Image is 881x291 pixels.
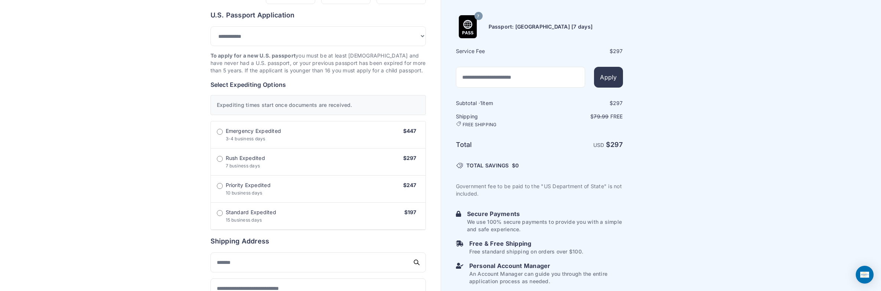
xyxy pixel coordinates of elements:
h6: Shipping Address [211,236,426,246]
button: Apply [594,67,623,88]
span: $447 [403,128,417,134]
span: 0 [515,162,519,169]
span: 15 business days [226,217,262,223]
strong: $ [606,141,623,148]
h6: Free & Free Shipping [469,239,583,248]
span: 297 [610,141,623,148]
p: Free standard shipping on orders over $100. [469,248,583,255]
h6: U.S. Passport Application [211,10,426,20]
span: Priority Expedited [226,182,271,189]
span: Emergency Expedited [226,127,281,135]
h6: Personal Account Manager [469,261,623,270]
span: 1 [480,100,482,106]
div: Open Intercom Messenger [856,266,874,284]
span: Rush Expedited [226,154,265,162]
span: $ [512,162,519,169]
h6: Select Expediting Options [211,80,426,89]
p: you must be at least [DEMOGRAPHIC_DATA] and have never had a U.S. passport, or your previous pass... [211,52,426,74]
div: $ [540,99,623,107]
span: USD [593,142,604,148]
img: Product Name [456,15,479,38]
h6: Total [456,140,539,150]
div: $ [540,48,623,55]
span: $297 [403,155,417,161]
span: 7 business days [226,163,260,169]
span: 79.99 [594,113,608,120]
span: Standard Expedited [226,209,276,216]
span: 10 business days [226,190,262,196]
span: FREE SHIPPING [463,122,497,128]
div: Expediting times start once documents are received. [211,95,426,115]
span: Free [610,113,623,120]
p: Government fee to be paid to the "US Department of State" is not included. [456,183,623,197]
h6: Subtotal · item [456,99,539,107]
span: 297 [613,48,623,54]
span: 297 [613,100,623,106]
h6: Secure Payments [467,209,623,218]
p: We use 100% secure payments to provide you with a simple and safe experience. [467,218,623,233]
h6: Shipping [456,113,539,128]
span: $197 [404,209,417,215]
h6: Service Fee [456,48,539,55]
h6: Passport: [GEOGRAPHIC_DATA] [7 days] [489,23,593,30]
strong: To apply for a new U.S. passport [211,52,296,59]
span: $247 [403,182,417,188]
p: An Account Manager can guide you through the entire application process as needed. [469,270,623,285]
p: $ [540,113,623,120]
span: TOTAL SAVINGS [466,162,509,169]
span: 3-4 business days [226,136,265,141]
span: 7 [477,11,479,21]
